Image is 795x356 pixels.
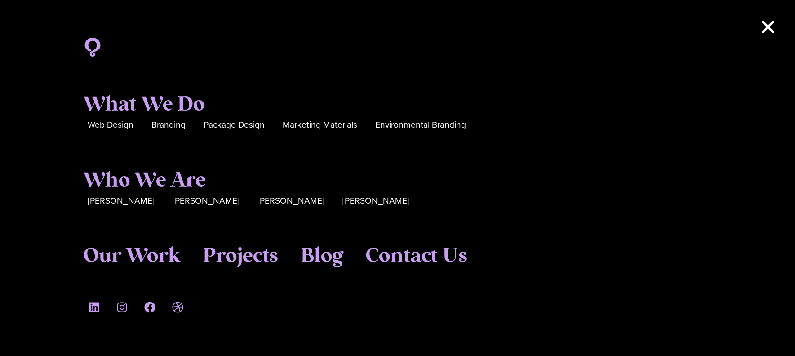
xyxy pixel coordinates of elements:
a: [PERSON_NAME] [258,194,324,208]
a: [PERSON_NAME] [88,194,155,208]
a: Web Design [88,118,133,132]
a: [PERSON_NAME] [173,194,240,208]
a: Environmental Branding [375,118,466,132]
a: Marketing Materials [283,118,357,132]
a: Projects [203,244,278,268]
a: What We Do [83,93,204,117]
a: [PERSON_NAME] [342,194,409,208]
a: Contact Us [365,244,467,268]
a: Package Design [204,118,265,132]
a: Blog [301,244,343,268]
a: Our Work [83,244,180,268]
a: Branding [151,118,186,132]
a: Close [759,18,777,36]
a: Who We Are [83,169,206,193]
